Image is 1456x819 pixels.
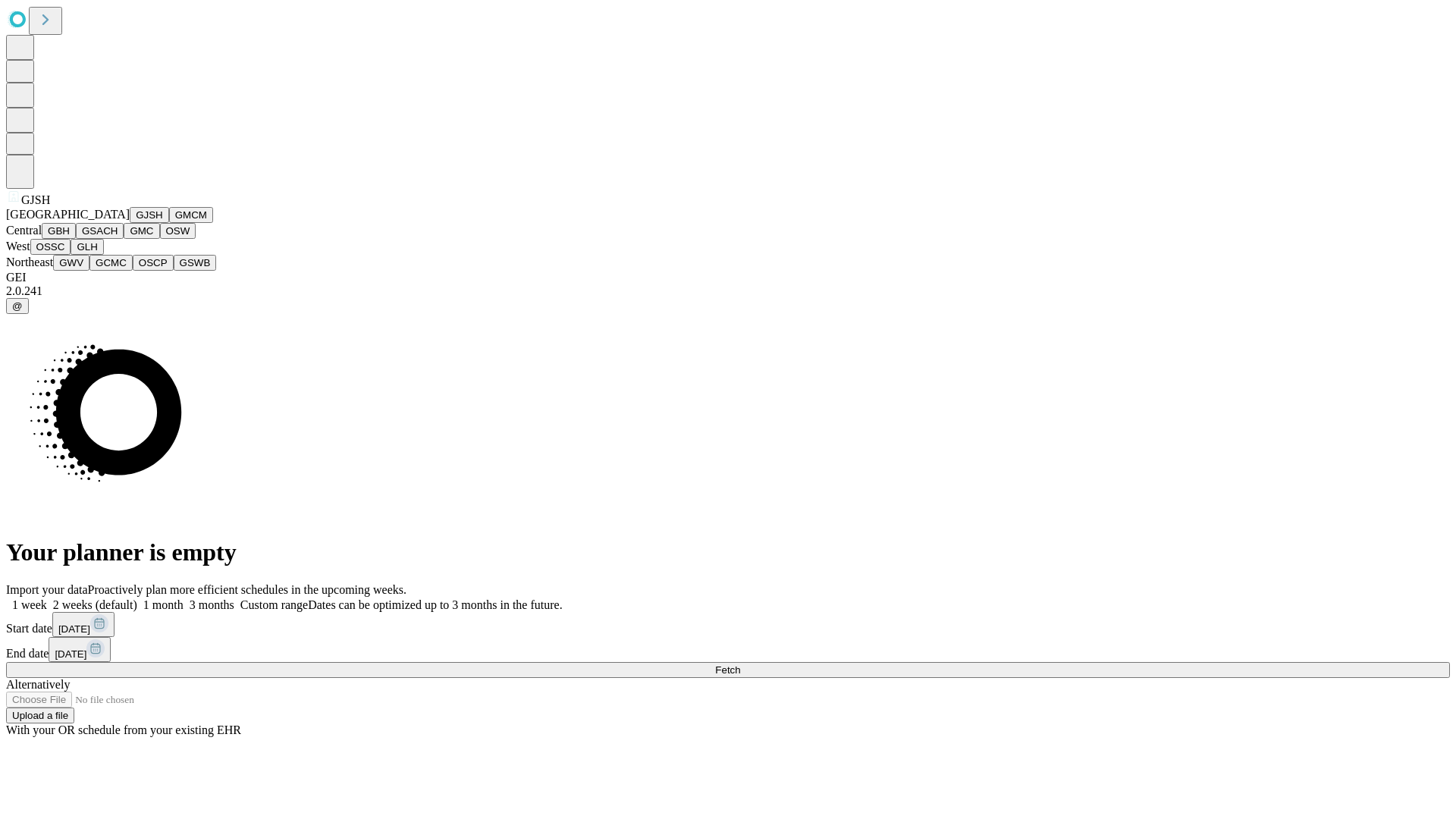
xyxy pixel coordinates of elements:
[715,664,740,676] span: Fetch
[6,208,130,221] span: [GEOGRAPHIC_DATA]
[6,224,42,237] span: Central
[12,598,47,611] span: 1 week
[6,612,1450,637] div: Start date
[6,284,1450,298] div: 2.0.241
[6,583,88,596] span: Import your data
[49,637,111,662] button: [DATE]
[6,240,30,253] span: West
[21,193,50,206] span: GJSH
[52,612,115,637] button: [DATE]
[6,538,1450,566] h1: Your planner is empty
[12,300,23,312] span: @
[6,708,74,723] button: Upload a file
[174,255,217,271] button: GSWB
[143,598,184,611] span: 1 month
[130,207,169,223] button: GJSH
[58,623,90,635] span: [DATE]
[89,255,133,271] button: GCMC
[6,298,29,314] button: @
[6,637,1450,662] div: End date
[160,223,196,239] button: OSW
[308,598,562,611] span: Dates can be optimized up to 3 months in the future.
[30,239,71,255] button: OSSC
[6,678,70,691] span: Alternatively
[6,662,1450,678] button: Fetch
[76,223,124,239] button: GSACH
[6,723,241,736] span: With your OR schedule from your existing EHR
[55,648,86,660] span: [DATE]
[6,256,53,268] span: Northeast
[71,239,103,255] button: GLH
[53,255,89,271] button: GWV
[124,223,159,239] button: GMC
[133,255,174,271] button: OSCP
[190,598,234,611] span: 3 months
[169,207,213,223] button: GMCM
[88,583,406,596] span: Proactively plan more efficient schedules in the upcoming weeks.
[53,598,137,611] span: 2 weeks (default)
[42,223,76,239] button: GBH
[240,598,308,611] span: Custom range
[6,271,1450,284] div: GEI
